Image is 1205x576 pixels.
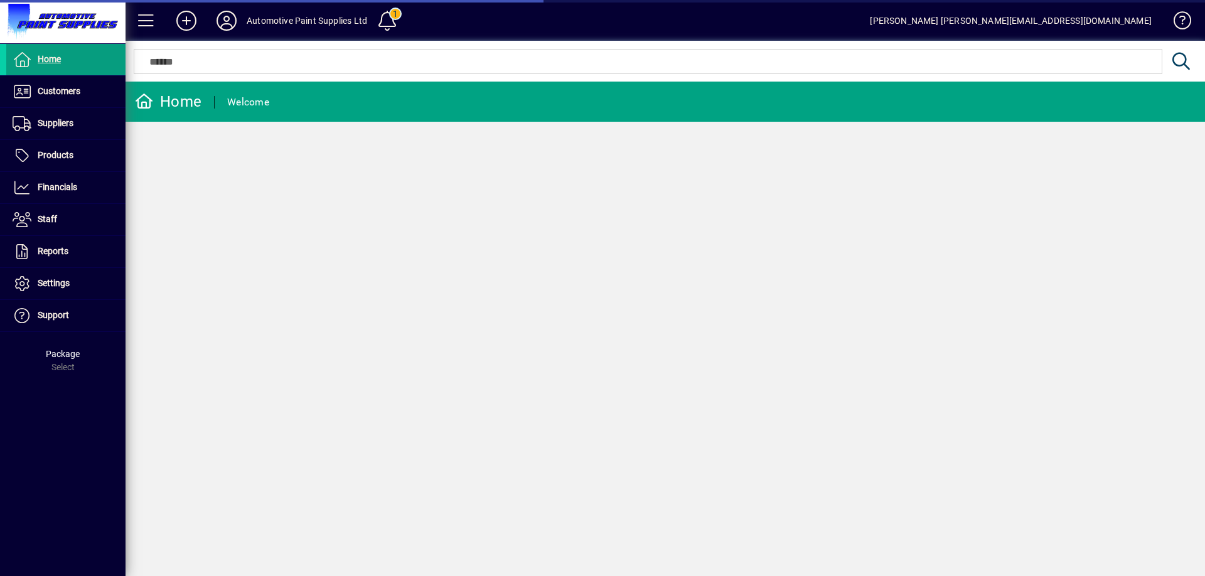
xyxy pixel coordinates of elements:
[38,86,80,96] span: Customers
[870,11,1152,31] div: [PERSON_NAME] [PERSON_NAME][EMAIL_ADDRESS][DOMAIN_NAME]
[38,118,73,128] span: Suppliers
[46,349,80,359] span: Package
[38,278,70,288] span: Settings
[6,140,126,171] a: Products
[6,268,126,299] a: Settings
[38,214,57,224] span: Staff
[247,11,367,31] div: Automotive Paint Supplies Ltd
[6,108,126,139] a: Suppliers
[6,172,126,203] a: Financials
[166,9,206,32] button: Add
[6,300,126,331] a: Support
[38,246,68,256] span: Reports
[6,76,126,107] a: Customers
[38,54,61,64] span: Home
[6,236,126,267] a: Reports
[206,9,247,32] button: Profile
[38,310,69,320] span: Support
[1164,3,1189,43] a: Knowledge Base
[227,92,269,112] div: Welcome
[38,182,77,192] span: Financials
[38,150,73,160] span: Products
[135,92,201,112] div: Home
[6,204,126,235] a: Staff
